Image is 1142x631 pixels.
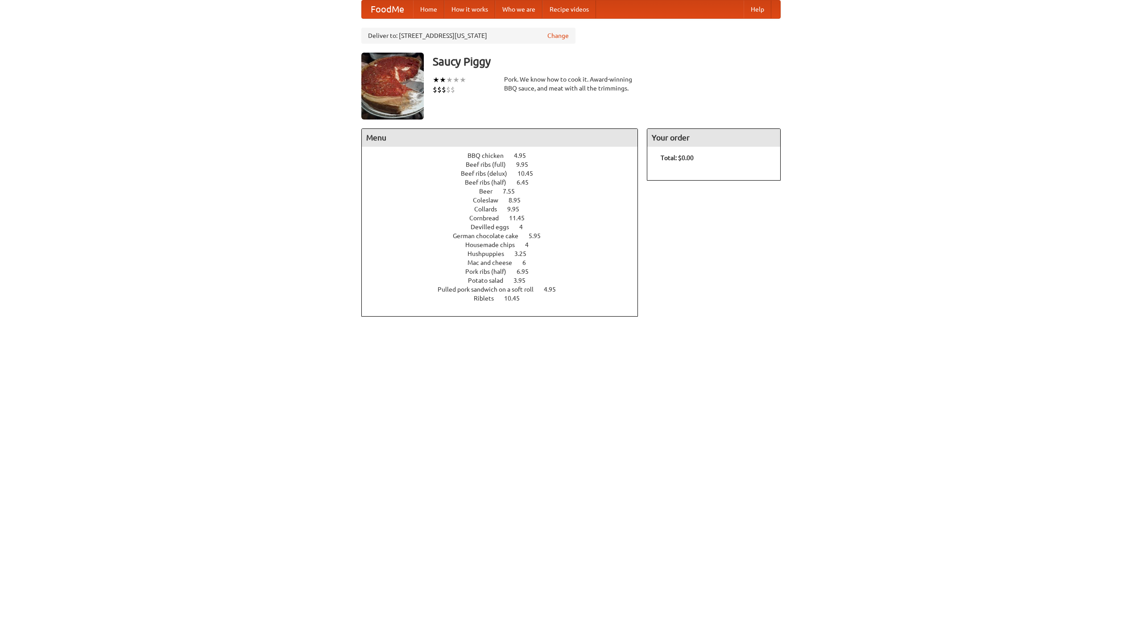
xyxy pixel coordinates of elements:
img: angular.jpg [361,53,424,120]
li: ★ [446,75,453,85]
li: $ [433,85,437,95]
li: $ [446,85,451,95]
span: Pulled pork sandwich on a soft roll [438,286,542,293]
li: ★ [439,75,446,85]
span: 9.95 [516,161,537,168]
span: Devilled eggs [471,223,518,231]
span: Beef ribs (full) [466,161,515,168]
a: German chocolate cake 5.95 [453,232,557,239]
a: Cornbread 11.45 [469,214,541,222]
a: Collards 9.95 [474,206,536,213]
h4: Menu [362,129,637,147]
a: Home [413,0,444,18]
h3: Saucy Piggy [433,53,781,70]
span: Cornbread [469,214,508,222]
a: Recipe videos [542,0,596,18]
span: Potato salad [468,277,512,284]
li: $ [451,85,455,95]
div: Pork. We know how to cook it. Award-winning BBQ sauce, and meat with all the trimmings. [504,75,638,93]
a: Beef ribs (delux) 10.45 [461,170,550,177]
span: Mac and cheese [468,259,521,266]
a: Devilled eggs 4 [471,223,539,231]
span: Coleslaw [473,197,507,204]
a: Pork ribs (half) 6.95 [465,268,545,275]
span: Beer [479,188,501,195]
span: 3.25 [514,250,535,257]
span: 6.95 [517,268,538,275]
span: 4.95 [544,286,565,293]
span: 7.55 [503,188,524,195]
span: 11.45 [509,214,534,222]
a: Beef ribs (full) 9.95 [466,161,545,168]
li: ★ [459,75,466,85]
span: Hushpuppies [468,250,513,257]
a: Pulled pork sandwich on a soft roll 4.95 [438,286,572,293]
span: 5.95 [529,232,550,239]
span: Beef ribs (half) [465,179,515,186]
span: 6 [522,259,535,266]
span: German chocolate cake [453,232,527,239]
b: Total: $0.00 [661,154,694,161]
li: $ [442,85,446,95]
span: 8.95 [509,197,530,204]
span: Riblets [474,295,503,302]
span: 4.95 [514,152,535,159]
a: Who we are [495,0,542,18]
a: Beer 7.55 [479,188,531,195]
span: BBQ chicken [468,152,513,159]
a: Potato salad 3.95 [468,277,542,284]
li: $ [437,85,442,95]
h4: Your order [647,129,780,147]
span: 4 [519,223,532,231]
a: Beef ribs (half) 6.45 [465,179,545,186]
span: 3.95 [513,277,534,284]
a: Change [547,31,569,40]
span: Collards [474,206,506,213]
span: 4 [525,241,538,248]
a: Riblets 10.45 [474,295,536,302]
span: 6.45 [517,179,538,186]
a: Housemade chips 4 [465,241,545,248]
a: FoodMe [362,0,413,18]
span: 10.45 [517,170,542,177]
a: Help [744,0,771,18]
span: 10.45 [504,295,529,302]
li: ★ [433,75,439,85]
li: ★ [453,75,459,85]
a: Mac and cheese 6 [468,259,542,266]
a: Hushpuppies 3.25 [468,250,543,257]
span: Beef ribs (delux) [461,170,516,177]
span: 9.95 [507,206,528,213]
a: Coleslaw 8.95 [473,197,537,204]
a: BBQ chicken 4.95 [468,152,542,159]
span: Pork ribs (half) [465,268,515,275]
span: Housemade chips [465,241,524,248]
a: How it works [444,0,495,18]
div: Deliver to: [STREET_ADDRESS][US_STATE] [361,28,575,44]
